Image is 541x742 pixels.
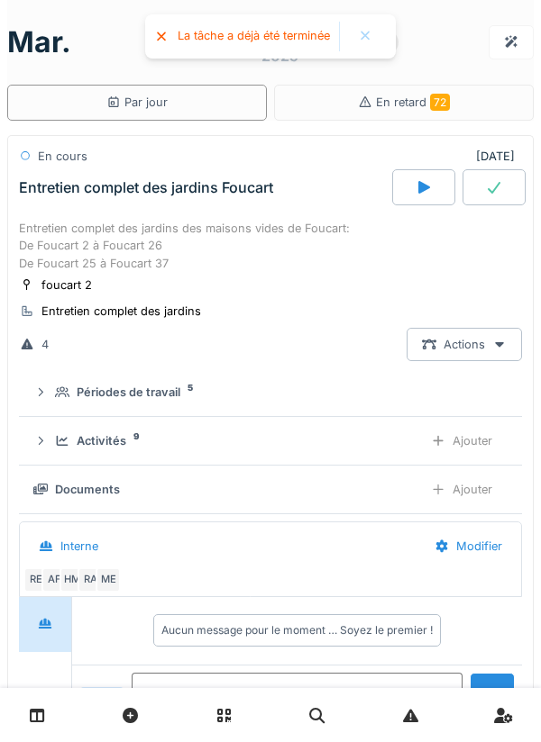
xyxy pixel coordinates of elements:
div: Entretien complet des jardins des maisons vides de Foucart: De Foucart 2 à Foucart 26 De Foucart ... [19,220,522,272]
summary: Activités9Ajouter [26,424,515,457]
div: Périodes de travail [77,384,180,401]
div: RA [78,567,103,593]
div: Entretien complet des jardins [41,303,201,320]
summary: DocumentsAjouter [26,473,515,506]
div: Interne [60,538,98,555]
div: Actions [407,328,522,361]
div: Aucun message pour le moment … Soyez le premier ! [161,622,433,638]
div: 4 [41,336,49,353]
div: Ajouter [416,473,508,506]
div: Activités [77,432,126,449]
div: Entretien complet des jardins Foucart [19,179,273,196]
div: ME [96,567,121,593]
div: La tâche a déjà été terminée [178,29,330,44]
div: foucart 2 [41,276,92,294]
div: En cours [38,148,87,165]
div: [DATE] [476,148,522,165]
div: Documents [55,481,120,498]
div: AF [41,567,67,593]
div: Par jour [106,94,168,111]
h1: mar. [7,25,71,59]
div: HM [60,567,85,593]
span: 72 [430,94,450,111]
summary: Périodes de travail5 [26,376,515,409]
div: Modifier [419,529,518,563]
div: Ajouter [416,424,508,457]
span: En retard [376,95,450,109]
div: RE [23,567,49,593]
